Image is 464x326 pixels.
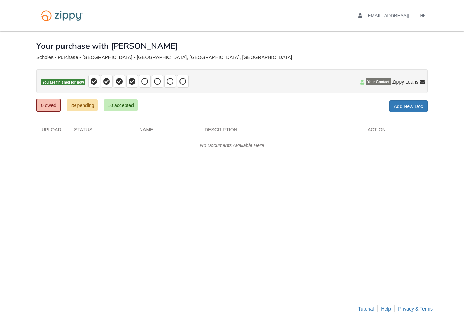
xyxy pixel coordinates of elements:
[41,79,85,86] span: You are finished for now
[392,78,418,85] span: Zippy Loans
[199,126,362,137] div: Description
[134,126,199,137] div: Name
[36,7,88,24] img: Logo
[420,13,428,20] a: Log out
[36,55,428,61] div: Scholes - Purchase • [GEOGRAPHIC_DATA] • [GEOGRAPHIC_DATA], [GEOGRAPHIC_DATA], [GEOGRAPHIC_DATA]
[67,99,98,111] a: 29 pending
[358,13,445,20] a: edit profile
[366,78,391,85] span: Your Contact
[36,126,69,137] div: Upload
[358,306,374,312] a: Tutorial
[362,126,428,137] div: Action
[200,143,264,148] em: No Documents Available Here
[367,13,445,18] span: gscholes@me.com
[36,42,178,51] h1: Your purchase with [PERSON_NAME]
[104,99,137,111] a: 10 accepted
[398,306,433,312] a: Privacy & Terms
[389,100,428,112] a: Add New Doc
[381,306,391,312] a: Help
[36,99,61,112] a: 0 owed
[69,126,134,137] div: Status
